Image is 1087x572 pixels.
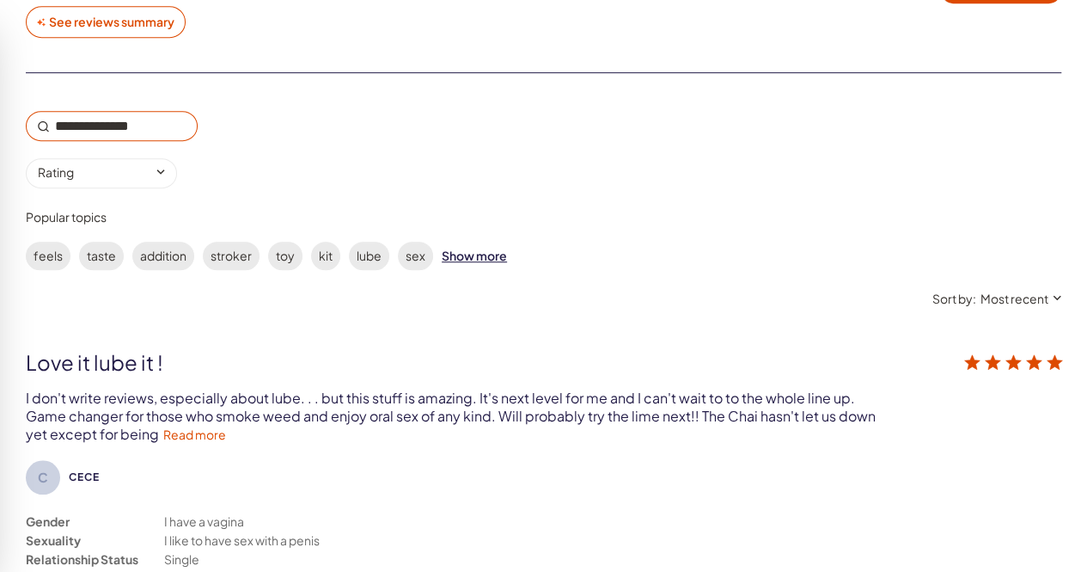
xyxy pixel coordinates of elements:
[47,15,176,30] div: See reviews summary
[38,469,48,485] text: C
[26,111,198,141] input: Search reviews
[164,512,244,531] div: I have a vagina
[26,531,81,550] div: Sexuality
[26,158,177,188] input: Select a score
[268,242,302,270] label: toy
[349,242,389,270] label: lube
[442,242,507,270] div: Show more
[26,550,138,569] div: Relationship Status
[932,291,1061,306] button: Sort by:Most recent
[26,512,70,531] div: Gender
[203,242,260,270] label: stroker
[311,242,340,270] label: kit
[164,550,199,569] div: Single
[163,427,226,442] a: Read more
[26,6,186,38] button: See reviews summary
[932,291,976,306] span: Sort by:
[79,242,124,270] label: taste
[26,389,878,443] div: I don't write reviews, especially about lube. . . but this stuff is amazing. It's next level for ...
[26,349,854,375] div: Love it lube it !
[980,291,1048,306] div: Most recent
[132,242,194,270] label: addition
[69,471,100,483] span: Cece
[26,242,70,270] label: feels
[164,531,320,550] div: I like to have sex with a penis
[26,209,854,224] div: Popular topics
[26,158,177,188] div: Select a scoreRatingSelect a score
[398,242,433,270] label: sex
[38,164,74,180] div: Rating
